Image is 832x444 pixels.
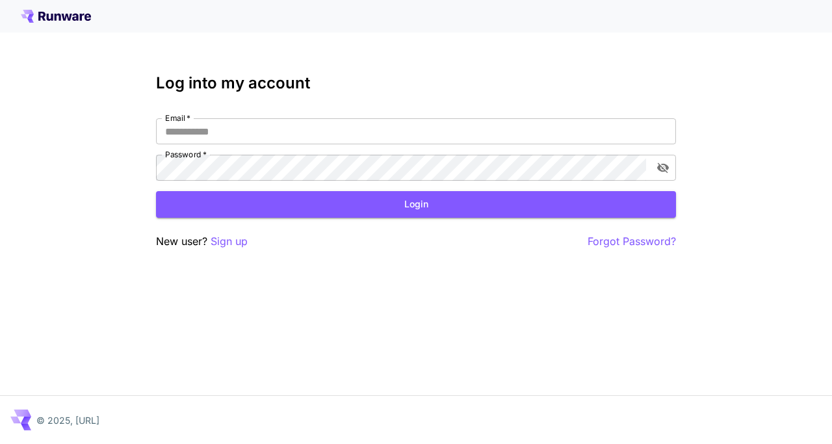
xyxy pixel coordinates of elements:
p: © 2025, [URL] [36,413,99,427]
label: Password [165,149,207,160]
button: toggle password visibility [651,156,675,179]
button: Sign up [211,233,248,250]
button: Login [156,191,676,218]
p: New user? [156,233,248,250]
label: Email [165,112,190,124]
h3: Log into my account [156,74,676,92]
button: Forgot Password? [588,233,676,250]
